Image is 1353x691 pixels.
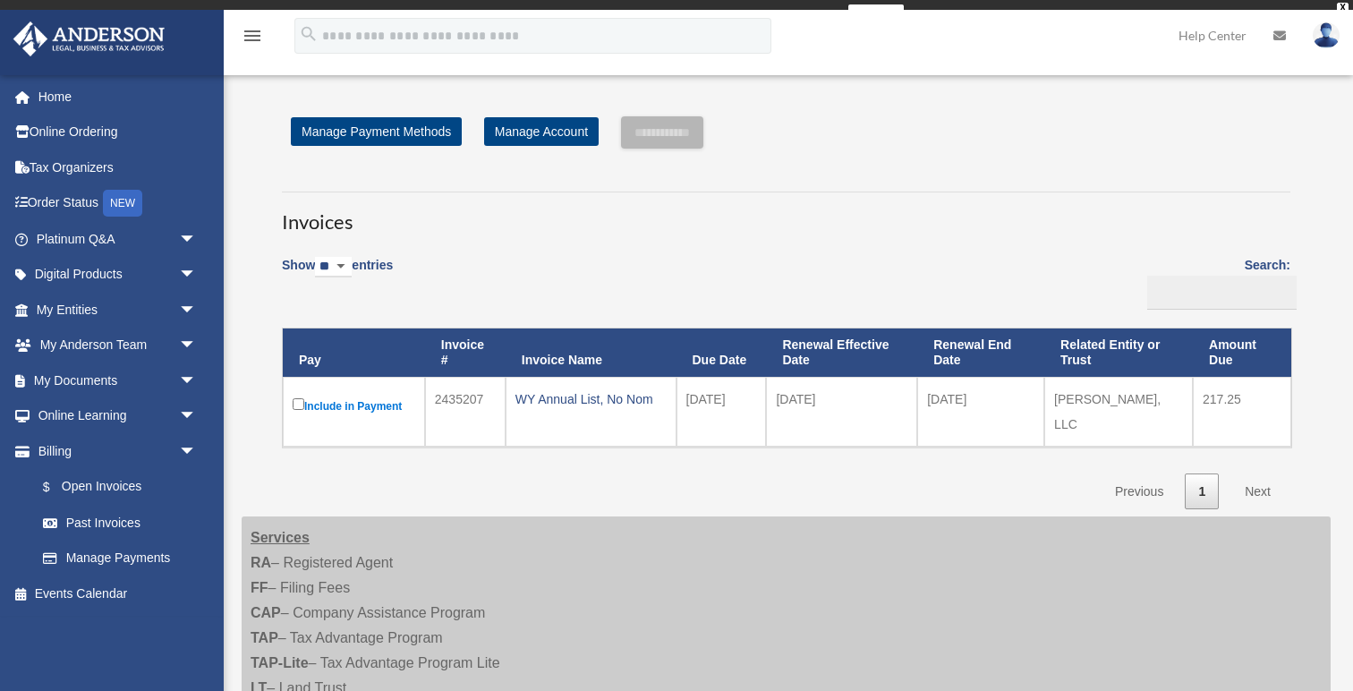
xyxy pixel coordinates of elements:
[13,257,224,293] a: Digital Productsarrow_drop_down
[13,149,224,185] a: Tax Organizers
[13,398,224,434] a: Online Learningarrow_drop_down
[766,328,917,377] th: Renewal Effective Date: activate to sort column ascending
[179,292,215,328] span: arrow_drop_down
[103,190,142,217] div: NEW
[283,328,425,377] th: Pay: activate to sort column descending
[425,328,506,377] th: Invoice #: activate to sort column ascending
[1193,377,1291,447] td: 217.25
[299,24,319,44] i: search
[179,363,215,399] span: arrow_drop_down
[13,221,224,257] a: Platinum Q&Aarrow_drop_down
[25,541,215,576] a: Manage Payments
[425,377,506,447] td: 2435207
[251,630,278,645] strong: TAP
[676,377,767,447] td: [DATE]
[13,79,224,115] a: Home
[179,221,215,258] span: arrow_drop_down
[251,530,310,545] strong: Services
[25,505,215,541] a: Past Invoices
[13,115,224,150] a: Online Ordering
[179,328,215,364] span: arrow_drop_down
[515,387,667,412] div: WY Annual List, No Nom
[917,377,1044,447] td: [DATE]
[179,257,215,294] span: arrow_drop_down
[13,185,224,222] a: Order StatusNEW
[1102,473,1177,510] a: Previous
[8,21,170,56] img: Anderson Advisors Platinum Portal
[179,398,215,435] span: arrow_drop_down
[293,395,415,417] label: Include in Payment
[179,433,215,470] span: arrow_drop_down
[676,328,767,377] th: Due Date: activate to sort column ascending
[25,469,206,506] a: $Open Invoices
[315,257,352,277] select: Showentries
[1044,377,1193,447] td: [PERSON_NAME], LLC
[449,4,840,26] div: Get a chance to win 6 months of Platinum for free just by filling out this
[1044,328,1193,377] th: Related Entity or Trust: activate to sort column ascending
[484,117,599,146] a: Manage Account
[1313,22,1340,48] img: User Pic
[251,580,268,595] strong: FF
[282,192,1290,236] h3: Invoices
[766,377,917,447] td: [DATE]
[242,25,263,47] i: menu
[13,576,224,611] a: Events Calendar
[13,292,224,328] a: My Entitiesarrow_drop_down
[251,605,281,620] strong: CAP
[13,328,224,363] a: My Anderson Teamarrow_drop_down
[1185,473,1219,510] a: 1
[242,31,263,47] a: menu
[13,363,224,398] a: My Documentsarrow_drop_down
[291,117,462,146] a: Manage Payment Methods
[1337,3,1349,13] div: close
[506,328,676,377] th: Invoice Name: activate to sort column ascending
[53,476,62,499] span: $
[1193,328,1291,377] th: Amount Due: activate to sort column ascending
[13,433,215,469] a: Billingarrow_drop_down
[848,4,904,26] a: survey
[1141,254,1290,310] label: Search:
[282,254,393,295] label: Show entries
[1147,276,1297,310] input: Search:
[917,328,1044,377] th: Renewal End Date: activate to sort column ascending
[293,398,304,410] input: Include in Payment
[1231,473,1284,510] a: Next
[251,555,271,570] strong: RA
[251,655,309,670] strong: TAP-Lite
